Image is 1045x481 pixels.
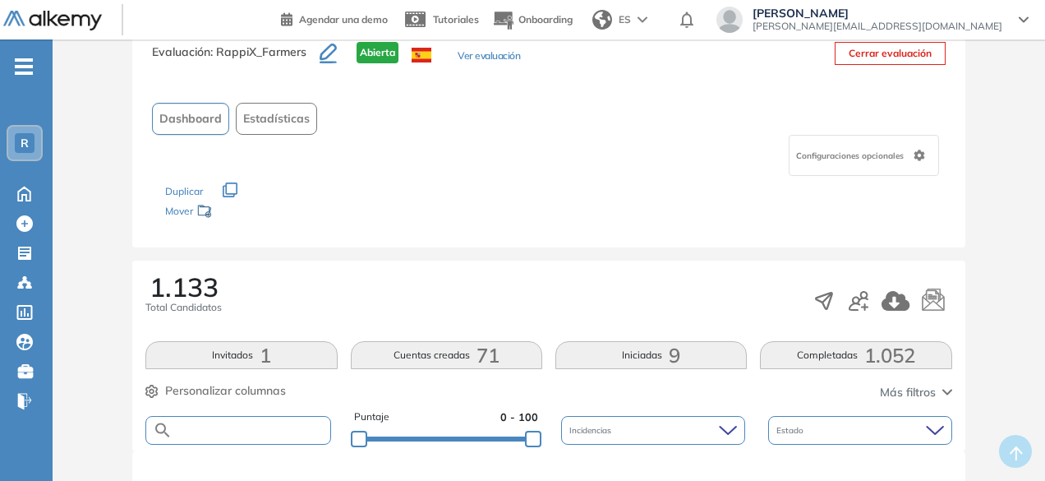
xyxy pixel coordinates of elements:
button: Más filtros [880,384,952,401]
button: Invitados1 [145,341,337,369]
img: arrow [638,16,647,23]
button: Cuentas creadas71 [351,341,542,369]
span: Incidencias [569,424,615,437]
button: Personalizar columnas [145,382,286,400]
span: Personalizar columnas [165,382,286,400]
div: Configuraciones opcionales [789,135,939,176]
img: ESP [412,48,431,62]
span: Total Candidatos [145,300,222,315]
span: Tutoriales [433,13,479,25]
button: Completadas1.052 [760,341,951,369]
span: R [21,136,29,150]
span: Más filtros [880,384,936,401]
button: Estadísticas [236,103,317,135]
span: 0 - 100 [500,409,538,425]
button: Onboarding [492,2,573,38]
span: Configuraciones opcionales [796,150,907,162]
span: : RappiX_Farmers [210,44,306,59]
img: world [592,10,612,30]
span: [PERSON_NAME] [753,7,1002,20]
span: Dashboard [159,110,222,127]
span: ES [619,12,631,27]
a: Agendar una demo [281,8,388,28]
span: Onboarding [518,13,573,25]
div: Incidencias [561,416,745,445]
button: Ver evaluación [458,49,520,66]
div: Estado [768,416,952,445]
h3: Evaluación [152,42,320,76]
span: Estadísticas [243,110,310,127]
span: Duplicar [165,185,203,197]
button: Dashboard [152,103,229,135]
i: - [15,65,33,68]
span: Puntaje [354,409,389,425]
img: Logo [3,11,102,31]
img: SEARCH_ALT [153,420,173,441]
span: Estado [776,424,807,437]
span: Agendar una demo [299,13,388,25]
span: Abierta [357,42,398,63]
span: 1.133 [150,274,219,300]
span: [PERSON_NAME][EMAIL_ADDRESS][DOMAIN_NAME] [753,20,1002,33]
button: Cerrar evaluación [835,42,946,65]
div: Mover [165,197,329,228]
button: Iniciadas9 [555,341,747,369]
